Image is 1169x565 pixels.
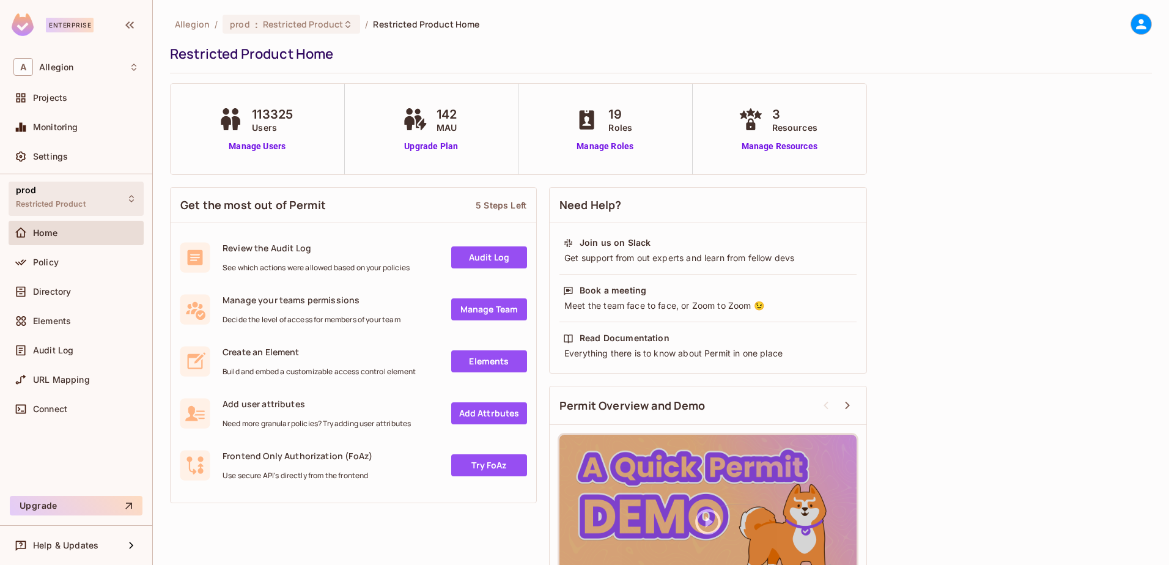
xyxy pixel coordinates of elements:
div: Read Documentation [580,332,669,344]
span: Monitoring [33,122,78,132]
span: Restricted Product Home [373,18,479,30]
div: Get support from out experts and learn from fellow devs [563,252,853,264]
div: Enterprise [46,18,94,32]
li: / [215,18,218,30]
span: Restricted Product [263,18,343,30]
span: URL Mapping [33,375,90,385]
a: Manage Users [215,140,299,153]
span: Help & Updates [33,541,98,550]
span: MAU [437,121,457,134]
span: Workspace: Allegion [39,62,73,72]
span: Home [33,228,58,238]
span: 19 [608,105,632,124]
span: : [254,20,259,29]
span: Projects [33,93,67,103]
span: prod [16,185,37,195]
span: Use secure API's directly from the frontend [223,471,372,481]
span: 3 [772,105,817,124]
span: Get the most out of Permit [180,198,326,213]
span: Permit Overview and Demo [559,398,706,413]
span: Create an Element [223,346,416,358]
a: Add Attrbutes [451,402,527,424]
li: / [365,18,368,30]
div: Meet the team face to face, or Zoom to Zoom 😉 [563,300,853,312]
img: SReyMgAAAABJRU5ErkJggg== [12,13,34,36]
span: prod [230,18,250,30]
span: Restricted Product [16,199,86,209]
span: A [13,58,33,76]
span: Manage your teams permissions [223,294,400,306]
a: Audit Log [451,246,527,268]
span: 142 [437,105,457,124]
span: Audit Log [33,345,73,355]
a: Manage Roles [572,140,638,153]
a: Upgrade Plan [400,140,463,153]
span: Settings [33,152,68,161]
a: Manage Team [451,298,527,320]
a: Try FoAz [451,454,527,476]
span: Roles [608,121,632,134]
span: Users [252,121,293,134]
span: Add user attributes [223,398,411,410]
span: Decide the level of access for members of your team [223,315,400,325]
a: Manage Resources [736,140,824,153]
span: Frontend Only Authorization (FoAz) [223,450,372,462]
div: Everything there is to know about Permit in one place [563,347,853,360]
span: Need Help? [559,198,622,213]
span: Review the Audit Log [223,242,410,254]
a: Elements [451,350,527,372]
span: Need more granular policies? Try adding user attributes [223,419,411,429]
span: Directory [33,287,71,297]
span: See which actions were allowed based on your policies [223,263,410,273]
div: 5 Steps Left [476,199,526,211]
span: Policy [33,257,59,267]
div: Book a meeting [580,284,646,297]
div: Join us on Slack [580,237,651,249]
span: Connect [33,404,67,414]
span: Build and embed a customizable access control element [223,367,416,377]
span: Elements [33,316,71,326]
span: Resources [772,121,817,134]
span: the active workspace [175,18,210,30]
span: 113325 [252,105,293,124]
div: Restricted Product Home [170,45,1146,63]
button: Upgrade [10,496,142,515]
